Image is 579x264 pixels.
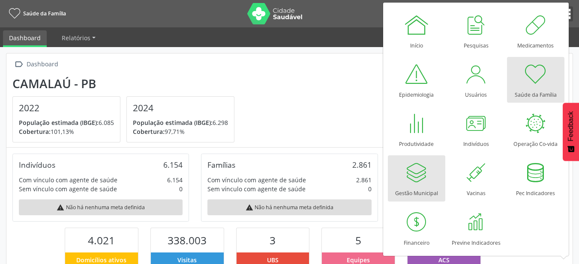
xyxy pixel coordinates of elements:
[563,103,579,161] button: Feedback - Mostrar pesquisa
[19,199,183,215] div: Não há nenhuma meta definida
[88,233,115,247] span: 4.021
[133,119,213,127] span: População estimada (IBGE):
[168,233,207,247] span: 338.003
[356,175,372,184] div: 2.861
[12,77,240,91] div: Camalaú - PB
[207,184,306,193] div: Sem vínculo com agente de saúde
[133,103,228,113] h4: 2024
[62,34,90,42] span: Relatórios
[270,233,276,247] span: 3
[388,57,445,103] a: Epidemiologia
[507,57,564,103] a: Saúde da Família
[57,204,64,211] i: warning
[355,233,361,247] span: 5
[246,204,253,211] i: warning
[19,175,117,184] div: Com vínculo com agente de saúde
[23,10,66,17] span: Saúde da Família
[19,119,99,127] span: População estimada (IBGE):
[56,30,102,45] a: Relatórios
[19,128,51,136] span: Cobertura:
[447,205,505,251] a: Previne Indicadores
[507,155,564,201] a: Pec Indicadores
[207,199,371,215] div: Não há nenhuma meta definida
[207,175,306,184] div: Com vínculo com agente de saúde
[388,205,445,251] a: Financeiro
[19,103,114,113] h4: 2022
[447,8,505,53] a: Pesquisas
[19,184,117,193] div: Sem vínculo com agente de saúde
[388,8,445,53] a: Início
[133,118,228,127] p: 6.298
[133,128,165,136] span: Cobertura:
[507,106,564,152] a: Operação Co-vida
[19,160,55,169] div: Indivíduos
[167,175,183,184] div: 6.154
[25,58,60,71] div: Dashboard
[447,155,505,201] a: Vacinas
[163,160,183,169] div: 6.154
[447,57,505,103] a: Usuários
[6,6,66,21] a: Saúde da Família
[207,160,235,169] div: Famílias
[19,127,114,136] p: 101,13%
[567,111,575,141] span: Feedback
[507,8,564,53] a: Medicamentos
[388,155,445,201] a: Gestão Municipal
[352,160,372,169] div: 2.861
[133,127,228,136] p: 97,71%
[19,118,114,127] p: 6.085
[12,58,60,71] a:  Dashboard
[12,58,25,71] i: 
[3,30,47,47] a: Dashboard
[368,184,372,193] div: 0
[179,184,183,193] div: 0
[447,106,505,152] a: Indivíduos
[388,106,445,152] a: Produtividade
